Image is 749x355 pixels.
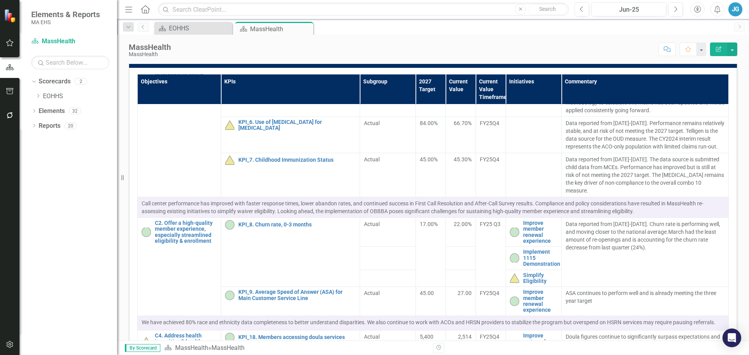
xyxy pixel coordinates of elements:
[445,217,476,247] td: Double-Click to Edit
[458,289,472,297] span: 27.00
[175,344,208,351] a: MassHealth
[480,155,502,163] div: FY25Q4
[238,157,356,163] a: KPI_7. Childhood Immunization Status
[594,5,664,14] div: Jun-25
[591,2,666,16] button: Jun-25
[566,155,724,194] p: Data reported from [DATE]-[DATE]. The data source is submitted child data from MCEs. Performance ...
[155,220,217,244] a: C2. Offer a high-quality member experience, especially streamlined eligibility & enrollment
[364,155,412,163] span: Actual
[420,334,433,340] span: 5,400
[445,287,476,316] td: Double-Click to Edit
[360,217,416,247] td: Double-Click to Edit
[480,220,502,228] div: FY25 Q3
[523,220,557,244] a: Improve member renewal experience
[39,122,60,131] a: Reports
[506,217,561,247] td: Double-Click to Edit Right Click for Context Menu
[364,119,412,127] span: Actual
[566,333,724,348] p: Doula figures continue to significantly surpass expectations and listed targets
[138,197,729,217] td: Double-Click to Edit
[225,291,234,300] img: On-track
[225,333,234,342] img: On-track
[510,297,519,306] img: On-track
[225,220,234,230] img: On-track
[510,228,519,237] img: On-track
[364,220,412,228] span: Actual
[480,289,502,297] div: FY25Q4
[39,107,65,116] a: Elements
[364,333,412,341] span: Actual
[169,23,230,33] div: EOHHS
[566,220,724,251] p: Data reported from [DATE]-[DATE]. Churn rate is performing well, and moving closer to the nationa...
[138,217,221,316] td: Double-Click to Edit Right Click for Context Menu
[360,153,416,197] td: Double-Click to Edit
[360,117,416,153] td: Double-Click to Edit
[211,344,245,351] div: MassHealth
[221,287,360,316] td: Double-Click to Edit Right Click for Context Menu
[158,3,569,16] input: Search ClearPoint...
[364,289,412,297] span: Actual
[506,287,561,316] td: Double-Click to Edit Right Click for Context Menu
[561,153,728,197] td: Double-Click to Edit
[64,122,77,129] div: 20
[142,318,724,326] p: We have achieved 80% race and ethnicity data completeness to better understand disparities. We al...
[539,6,556,12] span: Search
[480,333,502,341] div: FY25Q4
[445,117,476,153] td: Double-Click to Edit
[250,24,311,34] div: MassHealth
[523,272,557,284] a: Simplify Eligibility
[458,333,472,341] span: 2,514
[75,78,87,85] div: 2
[129,43,171,51] div: MassHealth
[125,344,160,352] span: By Scorecard
[728,2,742,16] button: JG
[523,289,557,313] a: Improve member renewal experience
[506,270,561,287] td: Double-Click to Edit Right Click for Context Menu
[221,153,360,197] td: Double-Click to Edit Right Click for Context Menu
[561,217,728,287] td: Double-Click to Edit
[31,56,109,69] input: Search Below...
[420,290,434,296] span: 45.00
[420,156,438,162] span: 45.00%
[528,4,567,15] button: Search
[142,200,724,215] p: Call center performance has improved with faster response times, lower abandon rates, and continu...
[454,220,472,228] span: 22.00%
[510,253,519,263] img: On-track
[164,344,427,353] div: »
[43,92,117,101] a: EOHHS
[454,119,472,127] span: 66.70%
[4,9,18,22] img: ClearPoint Strategy
[523,249,560,267] a: Implement 1115 Demonstration
[445,153,476,197] td: Double-Click to Edit
[561,117,728,153] td: Double-Click to Edit
[238,334,356,340] a: KPI_18. Members accessing doula services
[221,217,360,287] td: Double-Click to Edit Right Click for Context Menu
[480,119,502,127] div: FY25Q4
[138,316,729,330] td: Double-Click to Edit
[510,274,519,283] img: At-risk
[156,23,230,33] a: EOHHS
[360,287,416,316] td: Double-Click to Edit
[129,51,171,57] div: MassHealth
[39,77,71,86] a: Scorecards
[238,222,356,228] a: KPI_8. Churn rate, 0-3 months
[69,108,81,114] div: 32
[31,19,100,25] small: MA EHS
[155,333,217,351] a: C4. Address health inequities & health-related social needs
[142,228,151,237] img: On-track
[722,329,741,347] div: Open Intercom Messenger
[566,119,724,150] p: Data reported from [DATE]-[DATE]. Performance remains relatively stable, and at risk of not meeti...
[221,117,360,153] td: Double-Click to Edit Right Click for Context Menu
[506,247,561,270] td: Double-Click to Edit Right Click for Context Menu
[142,337,151,346] img: At-risk
[31,10,100,19] span: Elements & Reports
[238,289,356,301] a: KPI_9. Average Speed of Answer (ASA) for Main Customer Service Line
[566,289,724,305] p: ASA continues to perform well and is already meeting the three year target
[238,119,356,131] a: KPI_6. Use of [MEDICAL_DATA] for [MEDICAL_DATA]
[225,120,234,130] img: At-risk
[566,229,716,251] span: March had the least amount of re-openings and is accounting for the churn rate decrease from last...
[454,155,472,163] span: 45.30%
[225,155,234,165] img: At-risk
[561,287,728,316] td: Double-Click to Edit
[138,44,221,197] td: Double-Click to Edit Right Click for Context Menu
